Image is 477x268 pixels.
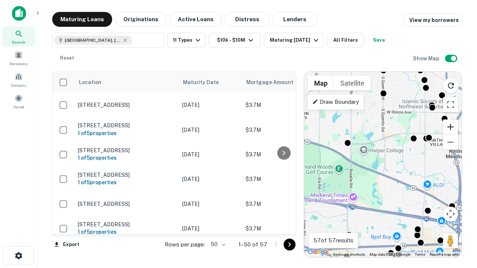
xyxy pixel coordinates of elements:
p: [DATE] [182,126,238,134]
button: Distress [225,12,269,27]
button: Reload search area [443,78,459,93]
span: Search [12,39,25,45]
p: [DATE] [182,175,238,183]
button: Drag Pegman onto the map to open Street View [443,233,458,248]
iframe: Chat Widget [440,185,477,220]
button: 11 Types [167,33,206,48]
button: Show street map [308,76,334,90]
a: Saved [2,91,35,111]
th: Maturity Date [179,72,242,93]
h6: 1 of 5 properties [78,178,175,186]
button: Save your search to get updates of matches that match your search criteria. [367,33,391,48]
a: Borrowers [2,48,35,68]
p: [STREET_ADDRESS] [78,122,175,129]
p: $3.7M [246,150,320,159]
span: [GEOGRAPHIC_DATA], [GEOGRAPHIC_DATA] [65,37,121,44]
span: Mortgage Amount [246,78,303,87]
button: Zoom in [443,119,458,134]
p: 1–50 of 57 [238,240,267,249]
button: Maturing [DATE] [264,33,324,48]
button: Go to next page [284,239,296,251]
span: Saved [13,104,24,110]
span: Location [79,78,101,87]
a: Terms (opens in new tab) [415,252,425,256]
button: $10k - $10M [209,33,261,48]
img: capitalize-icon.png [12,6,26,21]
p: [STREET_ADDRESS] [78,147,175,154]
span: Maturity Date [183,78,228,87]
p: [DATE] [182,150,238,159]
p: [DATE] [182,224,238,233]
img: Google [306,248,331,257]
div: 50 [208,239,227,250]
span: Map data ©2025 Google [370,252,410,256]
p: [STREET_ADDRESS] [78,102,175,108]
p: $3.7M [246,175,320,183]
p: Draw Boundary [312,98,359,106]
button: Reset [55,51,79,66]
h6: Show Map [413,54,440,63]
p: [STREET_ADDRESS] [78,172,175,178]
button: Originations [115,12,167,27]
p: $3.7M [246,101,320,109]
button: Toggle fullscreen view [443,97,458,112]
p: [DATE] [182,101,238,109]
h6: 1 of 5 properties [78,129,175,137]
a: Contacts [2,70,35,90]
p: [DATE] [182,200,238,208]
p: 57 of 57 results [313,236,353,245]
span: Borrowers [10,61,28,67]
a: View my borrowers [403,13,462,27]
button: Active Loans [170,12,222,27]
p: $3.7M [246,200,320,208]
button: Export [52,239,81,250]
button: Lenders [272,12,317,27]
a: Open this area in Google Maps (opens a new window) [306,248,331,257]
span: Contacts [11,82,26,88]
a: Report a map error [430,252,459,256]
button: Maturing Loans [52,12,112,27]
th: Mortgage Amount [242,72,324,93]
button: All Filters [327,33,364,48]
div: 0 0 [304,72,462,257]
button: Zoom out [443,135,458,150]
h6: 1 of 5 properties [78,228,175,236]
p: Rows per page: [165,240,205,249]
p: [STREET_ADDRESS] [78,221,175,228]
div: Maturing [DATE] [270,36,320,45]
a: Search [2,26,35,47]
p: $3.7M [246,224,320,233]
th: Location [74,72,179,93]
button: Keyboard shortcuts [333,252,365,257]
button: Show satellite imagery [334,76,371,90]
p: $3.7M [246,126,320,134]
h6: 1 of 5 properties [78,154,175,162]
p: [STREET_ADDRESS] [78,201,175,207]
